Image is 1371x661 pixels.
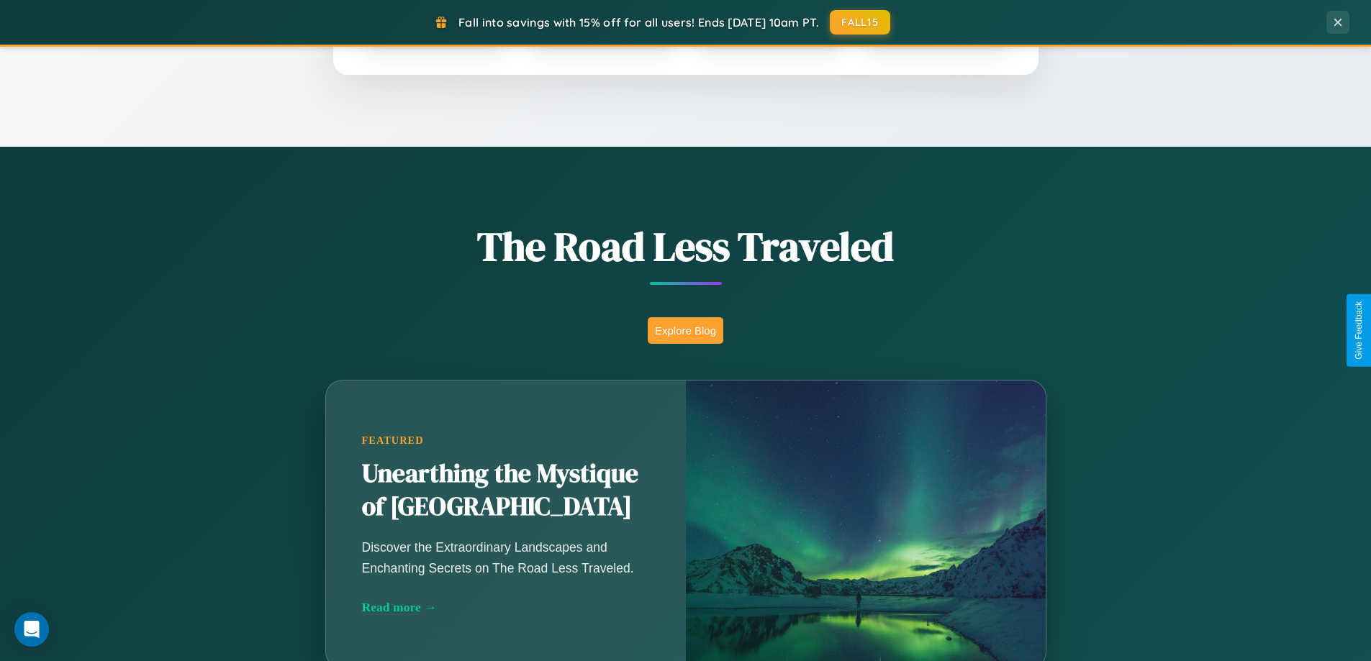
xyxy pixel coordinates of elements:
h2: Unearthing the Mystique of [GEOGRAPHIC_DATA] [362,457,650,524]
span: Fall into savings with 15% off for all users! Ends [DATE] 10am PT. [458,15,819,29]
h1: The Road Less Traveled [254,219,1118,274]
div: Open Intercom Messenger [14,612,49,647]
div: Featured [362,434,650,447]
button: Explore Blog [648,317,723,344]
div: Give Feedback [1354,301,1364,360]
div: Read more → [362,600,650,615]
button: FALL15 [830,10,890,35]
p: Discover the Extraordinary Landscapes and Enchanting Secrets on The Road Less Traveled. [362,537,650,578]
